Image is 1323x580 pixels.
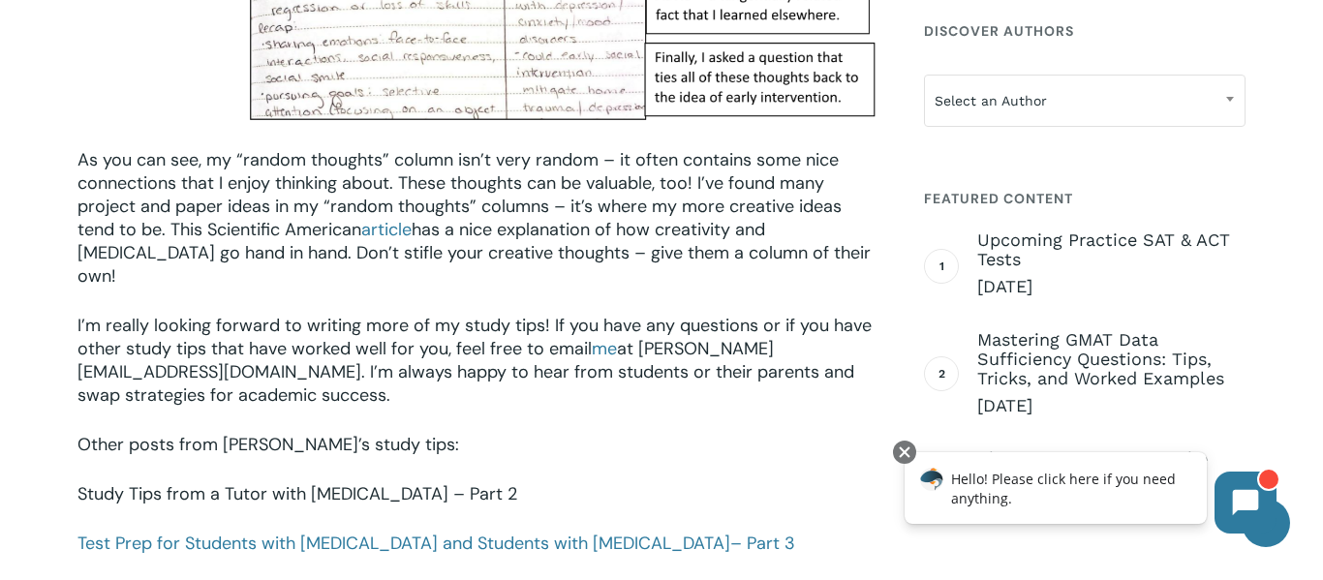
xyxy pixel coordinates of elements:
[592,337,617,360] a: me
[925,80,1245,121] span: Select an Author
[77,482,517,505] a: Study Tips from a Tutor with [MEDICAL_DATA] – Part 2
[977,230,1246,298] a: Upcoming Practice SAT & ACT Tests [DATE]
[361,218,412,241] a: article
[730,532,795,555] span: – Part 3
[77,532,795,555] a: Test Prep for Students with [MEDICAL_DATA] and Students with [MEDICAL_DATA]– Part 3
[977,230,1246,269] span: Upcoming Practice SAT & ACT Tests
[977,394,1246,417] span: [DATE]
[77,433,877,482] p: Other posts from [PERSON_NAME]’s study tips:
[924,181,1246,216] h4: Featured Content
[924,14,1246,48] h4: Discover Authors
[77,314,872,360] span: I’m really looking forward to writing more of my study tips! If you have any questions or if you ...
[977,330,1246,388] span: Mastering GMAT Data Sufficiency Questions: Tips, Tricks, and Worked Examples
[924,75,1246,127] span: Select an Author
[977,275,1246,298] span: [DATE]
[977,330,1246,417] a: Mastering GMAT Data Sufficiency Questions: Tips, Tricks, and Worked Examples [DATE]
[884,437,1296,553] iframe: Chatbot
[77,218,871,288] span: has a nice explanation of how creativity and [MEDICAL_DATA] go hand in hand. Don’t stifle your cr...
[77,148,842,241] span: As you can see, my “random thoughts” column isn’t very random – it often contains some nice conne...
[77,337,854,407] span: at [PERSON_NAME][EMAIL_ADDRESS][DOMAIN_NAME]. I’m always happy to hear from students or their par...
